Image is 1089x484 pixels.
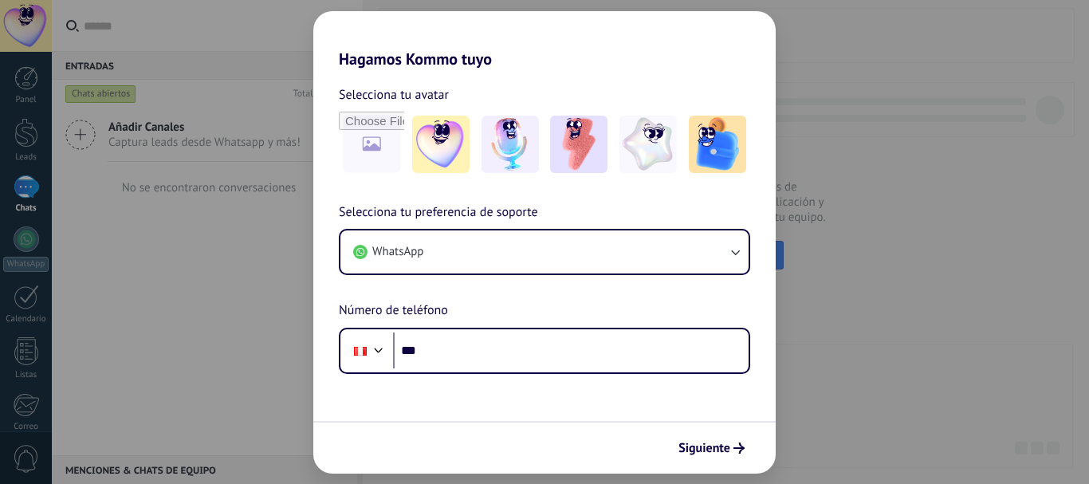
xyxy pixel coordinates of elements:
h2: Hagamos Kommo tuyo [313,11,776,69]
button: Siguiente [671,435,752,462]
img: -1.jpeg [412,116,470,173]
button: WhatsApp [340,230,749,273]
span: Número de teléfono [339,301,448,321]
div: Peru: + 51 [345,334,375,368]
span: Siguiente [678,443,730,454]
span: WhatsApp [372,244,423,260]
img: -2.jpeg [482,116,539,173]
span: Selecciona tu preferencia de soporte [339,203,538,223]
span: Selecciona tu avatar [339,85,449,105]
img: -5.jpeg [689,116,746,173]
img: -3.jpeg [550,116,607,173]
img: -4.jpeg [619,116,677,173]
